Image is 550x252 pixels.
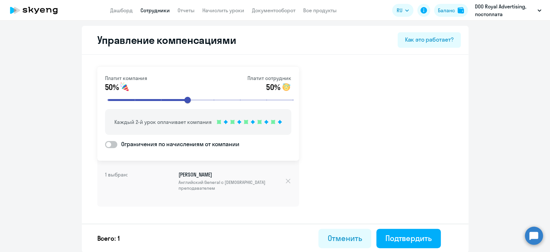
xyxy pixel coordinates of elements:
div: Подтвердить [385,233,432,243]
h2: Управление компенсациями [90,34,236,46]
img: balance [458,7,464,14]
span: Английский General с [DEMOGRAPHIC_DATA] преподавателем [179,179,285,191]
a: Сотрудники [140,7,170,14]
p: [PERSON_NAME] [179,171,285,191]
p: Платит сотрудник [247,74,291,82]
p: Каждый 2-й урок оплачивает компания [114,118,212,126]
span: 50% [266,82,280,92]
div: Как это работает? [405,35,453,44]
button: Подтвердить [376,229,441,248]
p: Платит компания [105,74,147,82]
img: smile [120,82,130,92]
button: Как это работает? [398,32,460,48]
button: DOO Royal Advertising, постоплата [472,3,545,18]
a: Отчеты [178,7,195,14]
a: Начислить уроки [202,7,244,14]
span: RU [397,6,402,14]
div: Отменить [327,233,362,243]
a: Дашборд [110,7,133,14]
button: Отменить [318,229,371,248]
p: DOO Royal Advertising, постоплата [475,3,535,18]
a: Документооборот [252,7,295,14]
button: Балансbalance [434,4,468,17]
h4: 1 выбран: [105,171,157,196]
p: Всего: 1 [97,234,120,243]
a: Все продукты [303,7,337,14]
button: RU [392,4,413,17]
div: Баланс [438,6,455,14]
img: smile [281,82,291,92]
span: Ограничения по начислениям от компании [117,140,239,148]
span: 50% [105,82,119,92]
